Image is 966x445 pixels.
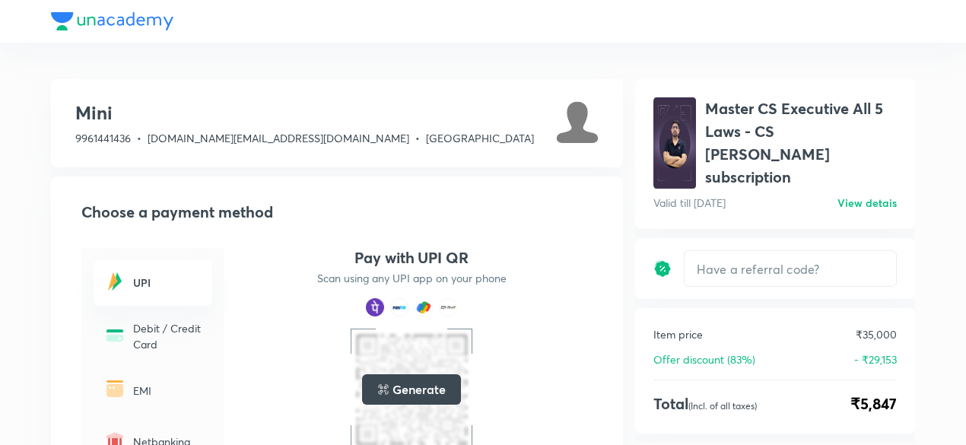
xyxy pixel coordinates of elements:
[377,383,389,396] img: loading..
[415,298,433,316] img: payment method
[837,195,897,211] h6: View detais
[856,326,897,342] p: ₹35,000
[354,248,469,268] h4: Pay with UPI QR
[556,100,599,143] img: Avatar
[103,269,127,294] img: -
[426,131,534,145] span: [GEOGRAPHIC_DATA]
[415,131,420,145] span: •
[75,100,534,125] h3: Mini
[392,380,445,399] h5: Generate
[366,298,384,316] img: payment method
[854,351,897,367] p: - ₹29,153
[653,326,703,342] p: Item price
[705,97,897,189] h1: Master CS Executive All 5 Laws - CS [PERSON_NAME] subscription
[390,298,408,316] img: payment method
[103,377,127,401] img: -
[137,131,141,145] span: •
[653,351,755,367] p: Offer discount (83%)
[81,201,599,224] h2: Choose a payment method
[653,97,696,189] img: avatar
[148,131,409,145] span: [DOMAIN_NAME][EMAIL_ADDRESS][DOMAIN_NAME]
[653,259,672,278] img: discount
[317,271,507,286] p: Scan using any UPI app on your phone
[850,393,897,415] span: ₹5,847
[133,275,203,291] h6: UPI
[75,131,131,145] span: 9961441436
[103,323,127,348] img: -
[688,400,757,412] p: (Incl. of all taxes)
[439,298,457,316] img: payment method
[133,320,203,352] p: Debit / Credit Card
[685,251,896,287] input: Have a referral code?
[653,195,726,211] p: Valid till [DATE]
[653,393,757,415] h4: Total
[133,383,203,399] p: EMI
